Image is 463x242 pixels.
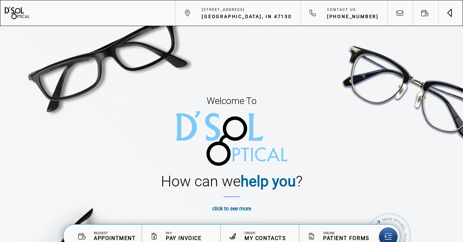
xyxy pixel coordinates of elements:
span: Order [244,231,286,235]
span: Request [94,231,136,235]
span: [PHONE_NUMBER] [327,13,379,20]
h1: How can we ? [161,173,302,190]
span: [GEOGRAPHIC_DATA], IN 47130 [202,13,292,20]
a: Contact Us [PHONE_NUMBER] [300,0,387,26]
span: Appointment [94,235,136,241]
a: [STREET_ADDRESS] [GEOGRAPHIC_DATA], IN 47130 [175,0,300,26]
span: Contact Us [327,7,379,13]
span: [STREET_ADDRESS] [202,7,292,13]
span: Patient Forms [323,235,370,241]
a: click to see more [212,205,251,212]
span: online [323,231,370,235]
button: Toggle navigation [438,0,463,25]
strong: help you [241,173,296,190]
h3: Welcome To [161,95,302,106]
span: Pay [166,231,202,235]
span: Pay Invoice [166,235,202,241]
span: My Contacts [244,235,286,241]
